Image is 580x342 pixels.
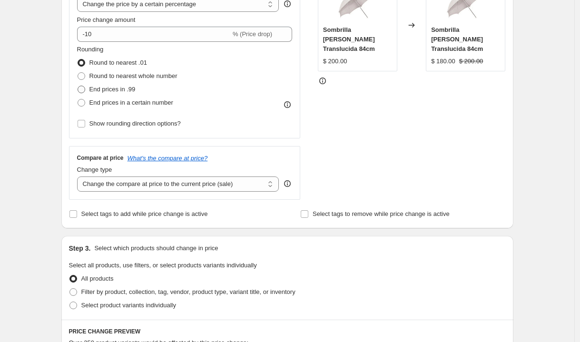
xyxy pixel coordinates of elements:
[77,27,231,42] input: -15
[128,155,208,162] button: What's the compare at price?
[81,302,176,309] span: Select product variants individually
[431,57,455,66] div: $ 180.00
[89,99,173,106] span: End prices in a certain number
[77,166,112,173] span: Change type
[89,86,136,93] span: End prices in .99
[69,262,257,269] span: Select all products, use filters, or select products variants individually
[313,210,450,217] span: Select tags to remove while price change is active
[77,16,136,23] span: Price change amount
[77,46,104,53] span: Rounding
[431,26,483,52] span: Sombrilla [PERSON_NAME] Translucida 84cm
[89,72,177,79] span: Round to nearest whole number
[69,244,91,253] h2: Step 3.
[69,328,506,335] h6: PRICE CHANGE PREVIEW
[81,275,114,282] span: All products
[89,120,181,127] span: Show rounding direction options?
[77,154,124,162] h3: Compare at price
[323,26,375,52] span: Sombrilla [PERSON_NAME] Translucida 84cm
[459,57,483,66] strike: $ 200.00
[81,288,295,295] span: Filter by product, collection, tag, vendor, product type, variant title, or inventory
[89,59,147,66] span: Round to nearest .01
[81,210,208,217] span: Select tags to add while price change is active
[233,30,272,38] span: % (Price drop)
[323,57,347,66] div: $ 200.00
[283,179,292,188] div: help
[94,244,218,253] p: Select which products should change in price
